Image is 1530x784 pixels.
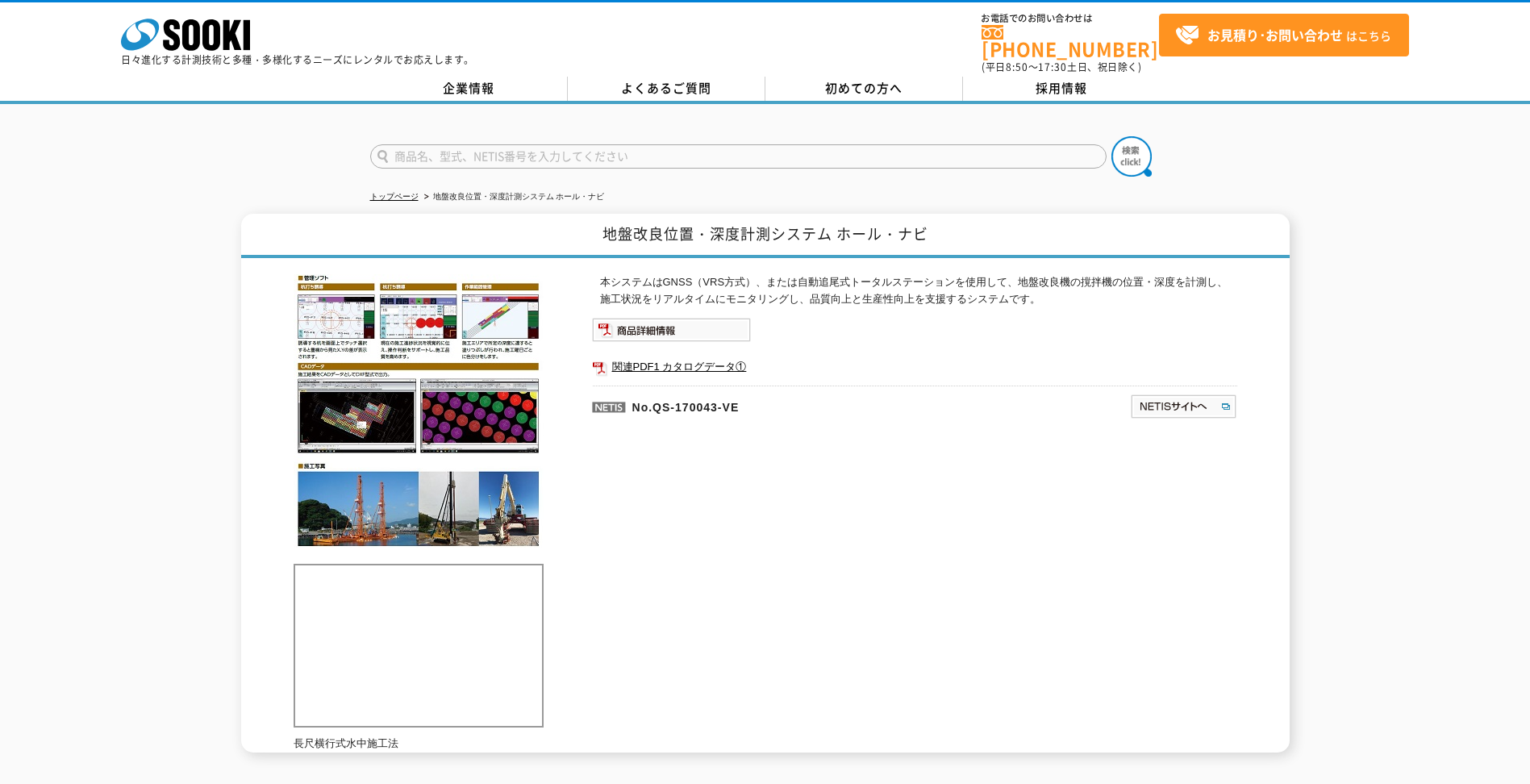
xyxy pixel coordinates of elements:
img: btn_search.png [1111,136,1152,177]
a: 商品詳細情報システム [592,327,751,340]
p: 長尺横行式水中施工法 [294,736,544,753]
a: 企業情報 [370,77,568,101]
h1: 地盤改良位置・深度計測システム ホール・ナビ [241,214,1290,258]
span: お電話でのお問い合わせは [982,14,1159,23]
span: 17:30 [1038,60,1067,74]
a: [PHONE_NUMBER] [982,25,1159,58]
a: よくあるご質問 [568,77,765,101]
span: 初めての方へ [825,79,903,97]
span: はこちら [1175,23,1391,48]
a: 関連PDF1 カタログデータ① [592,357,1237,377]
li: 地盤改良位置・深度計測システム ホール・ナビ [421,189,605,206]
span: 8:50 [1006,60,1028,74]
p: 本システムはGNSS（VRS方式）、または自動追尾式トータルステーションを使用して、地盤改良機の撹拌機の位置・深度を計測し、施工状況をリアルタイムにモニタリングし、品質向上と生産性向上を支援する... [600,274,1237,308]
p: No.QS-170043-VE [592,386,974,424]
img: NETISサイトへ [1130,394,1237,419]
img: 商品詳細情報システム [592,318,751,342]
p: 日々進化する計測技術と多種・多様化するニーズにレンタルでお応えします。 [121,55,474,65]
a: 初めての方へ [765,77,963,101]
a: トップページ [370,192,419,201]
input: 商品名、型式、NETIS番号を入力してください [370,144,1107,169]
span: (平日 ～ 土日、祝日除く) [982,60,1141,74]
a: 採用情報 [963,77,1161,101]
a: お見積り･お問い合わせはこちら [1159,14,1409,56]
img: 地盤改良位置・深度計測システム ホール・ナビ [294,274,544,548]
strong: お見積り･お問い合わせ [1207,25,1343,44]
